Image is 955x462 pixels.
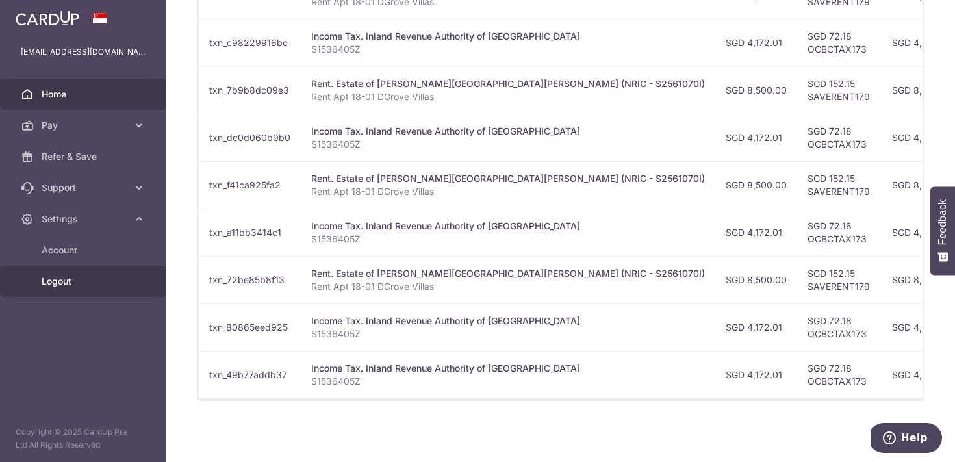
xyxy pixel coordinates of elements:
[42,88,127,101] span: Home
[199,66,301,114] td: txn_7b9b8dc09e3
[937,199,949,245] span: Feedback
[797,19,882,66] td: SGD 72.18 OCBCTAX173
[21,45,146,58] p: [EMAIL_ADDRESS][DOMAIN_NAME]
[42,119,127,132] span: Pay
[715,351,797,398] td: SGD 4,172.01
[311,125,705,138] div: Income Tax. Inland Revenue Authority of [GEOGRAPHIC_DATA]
[311,77,705,90] div: Rent. Estate of [PERSON_NAME][GEOGRAPHIC_DATA][PERSON_NAME] (NRIC - S2561070I)
[311,43,705,56] p: S1536405Z
[715,256,797,303] td: SGD 8,500.00
[311,185,705,198] p: Rent Apt 18-01 DGrove Villas
[797,161,882,209] td: SGD 152.15 SAVERENT179
[797,303,882,351] td: SGD 72.18 OCBCTAX173
[16,10,79,26] img: CardUp
[42,212,127,225] span: Settings
[797,351,882,398] td: SGD 72.18 OCBCTAX173
[311,90,705,103] p: Rent Apt 18-01 DGrove Villas
[199,161,301,209] td: txn_f41ca925fa2
[311,362,705,375] div: Income Tax. Inland Revenue Authority of [GEOGRAPHIC_DATA]
[715,161,797,209] td: SGD 8,500.00
[199,209,301,256] td: txn_a11bb3414c1
[199,19,301,66] td: txn_c98229916bc
[42,275,127,288] span: Logout
[715,19,797,66] td: SGD 4,172.01
[311,314,705,327] div: Income Tax. Inland Revenue Authority of [GEOGRAPHIC_DATA]
[930,186,955,275] button: Feedback - Show survey
[311,327,705,340] p: S1536405Z
[199,256,301,303] td: txn_72be85b8f13
[311,172,705,185] div: Rent. Estate of [PERSON_NAME][GEOGRAPHIC_DATA][PERSON_NAME] (NRIC - S2561070I)
[715,114,797,161] td: SGD 4,172.01
[311,267,705,280] div: Rent. Estate of [PERSON_NAME][GEOGRAPHIC_DATA][PERSON_NAME] (NRIC - S2561070I)
[199,351,301,398] td: txn_49b77addb37
[42,244,127,257] span: Account
[715,303,797,351] td: SGD 4,172.01
[797,66,882,114] td: SGD 152.15 SAVERENT179
[199,114,301,161] td: txn_dc0d060b9b0
[311,280,705,293] p: Rent Apt 18-01 DGrove Villas
[199,303,301,351] td: txn_80865eed925
[42,181,127,194] span: Support
[311,233,705,246] p: S1536405Z
[715,209,797,256] td: SGD 4,172.01
[715,66,797,114] td: SGD 8,500.00
[311,220,705,233] div: Income Tax. Inland Revenue Authority of [GEOGRAPHIC_DATA]
[797,209,882,256] td: SGD 72.18 OCBCTAX173
[42,150,127,163] span: Refer & Save
[311,30,705,43] div: Income Tax. Inland Revenue Authority of [GEOGRAPHIC_DATA]
[797,256,882,303] td: SGD 152.15 SAVERENT179
[311,138,705,151] p: S1536405Z
[871,423,942,456] iframe: Opens a widget where you can find more information
[311,375,705,388] p: S1536405Z
[797,114,882,161] td: SGD 72.18 OCBCTAX173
